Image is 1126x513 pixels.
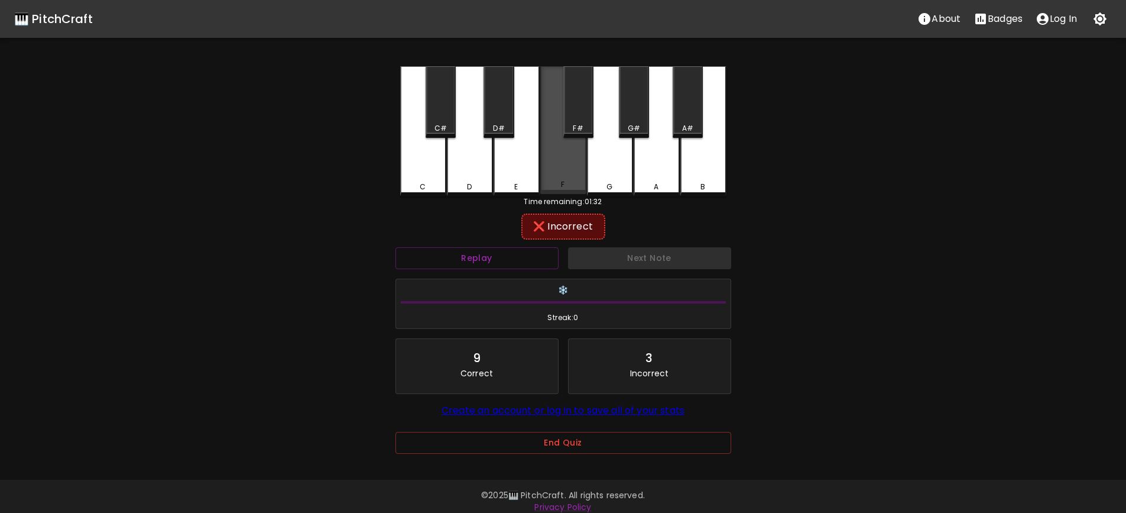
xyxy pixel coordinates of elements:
p: © 2025 🎹 PitchCraft. All rights reserved. [223,489,904,501]
div: D [467,182,472,192]
button: Replay [395,247,559,269]
div: G [606,182,612,192]
div: Time remaining: 01:32 [400,196,726,207]
div: F# [573,123,583,134]
p: Log In [1050,12,1077,26]
div: 3 [645,349,653,367]
button: About [911,7,967,31]
div: C [420,182,426,192]
p: Correct [460,367,493,379]
p: About [932,12,960,26]
div: D# [493,123,504,134]
div: E [514,182,518,192]
span: Streak: 0 [401,312,726,324]
div: A [654,182,658,192]
button: Stats [967,7,1029,31]
div: ❌ Incorrect [527,220,599,234]
button: account of current user [1029,7,1083,31]
div: F [561,179,564,190]
div: 9 [473,349,481,367]
p: Badges [988,12,1023,26]
a: 🎹 PitchCraft [14,9,93,28]
div: B [700,182,705,192]
button: End Quiz [395,432,731,454]
h6: ❄️ [401,284,726,297]
div: A# [682,123,693,134]
a: Create an account or log in to save all of your stats [442,404,684,417]
p: Incorrect [630,367,669,379]
div: G# [628,123,640,134]
div: C# [434,123,447,134]
a: Privacy Policy [534,501,591,513]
